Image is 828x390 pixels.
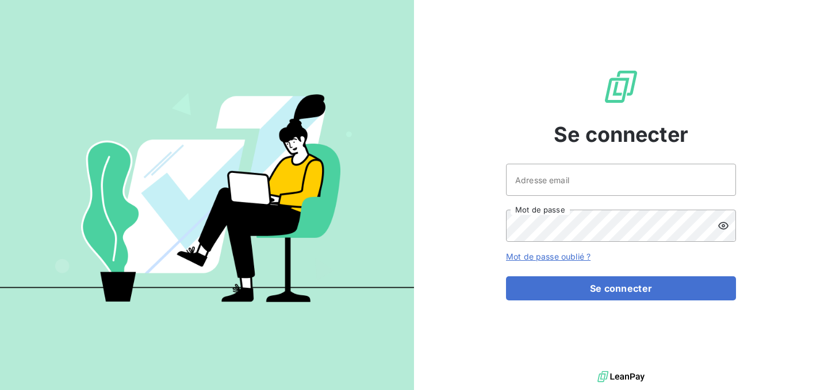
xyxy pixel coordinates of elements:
input: placeholder [506,164,736,196]
button: Se connecter [506,276,736,300]
img: logo [597,368,645,385]
span: Se connecter [554,119,688,150]
img: Logo LeanPay [603,68,639,105]
a: Mot de passe oublié ? [506,252,591,261]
